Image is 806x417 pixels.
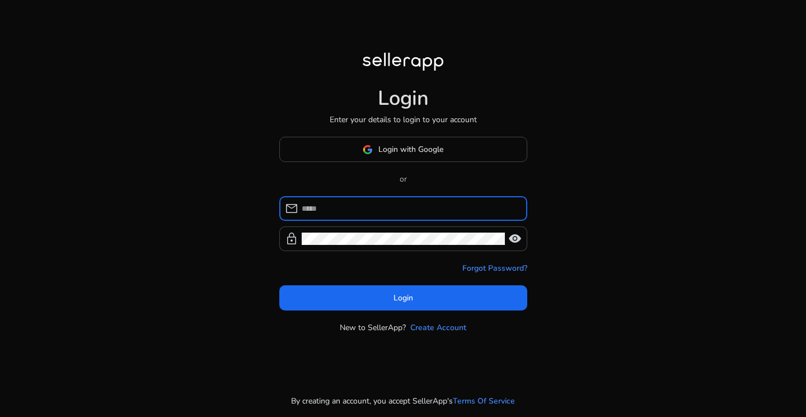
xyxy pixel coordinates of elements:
[393,292,413,304] span: Login
[330,114,477,126] p: Enter your details to login to your account
[378,86,429,110] h1: Login
[378,143,443,155] span: Login with Google
[279,285,527,311] button: Login
[453,395,515,407] a: Terms Of Service
[410,322,466,333] a: Create Account
[279,173,527,185] p: or
[363,145,373,155] img: google-logo.svg
[285,232,298,245] span: lock
[340,322,406,333] p: New to SellerApp?
[462,262,527,274] a: Forgot Password?
[285,202,298,215] span: mail
[279,137,527,162] button: Login with Google
[508,232,522,245] span: visibility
